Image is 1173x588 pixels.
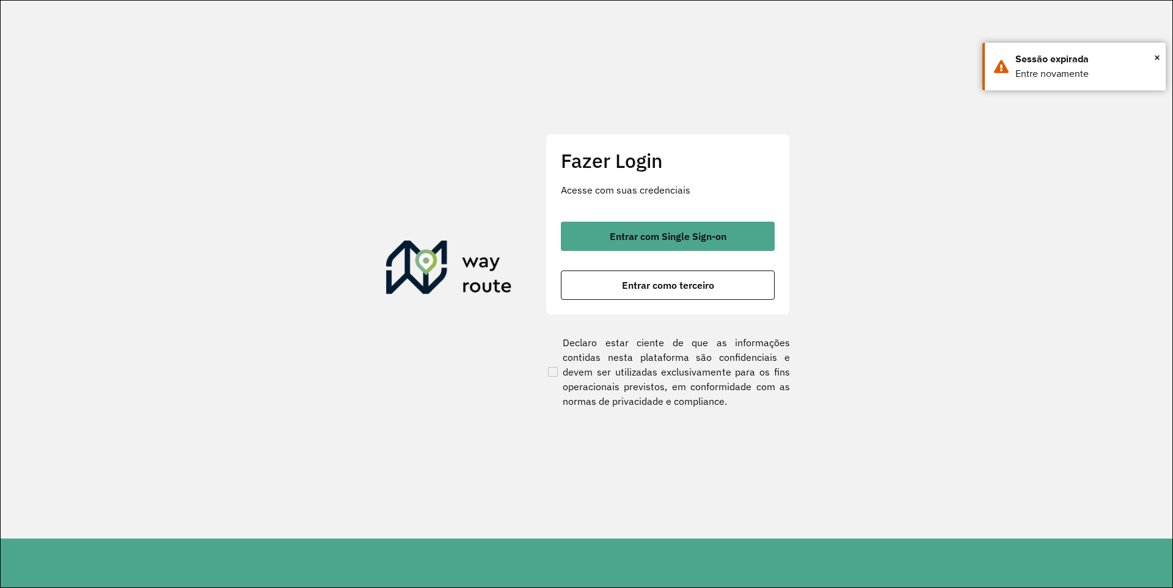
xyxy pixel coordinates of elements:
[1154,48,1160,67] button: Close
[561,183,775,197] p: Acesse com suas credenciais
[610,231,726,241] span: Entrar com Single Sign-on
[546,335,790,408] label: Declaro estar ciente de que as informações contidas nesta plataforma são confidenciais e devem se...
[561,149,775,172] h2: Fazer Login
[1015,67,1157,81] div: Entre novamente
[561,222,775,251] button: button
[386,241,512,299] img: Roteirizador AmbevTech
[1154,48,1160,67] span: ×
[561,270,775,300] button: button
[1015,52,1157,67] div: Sessão expirada
[622,280,714,290] span: Entrar como terceiro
